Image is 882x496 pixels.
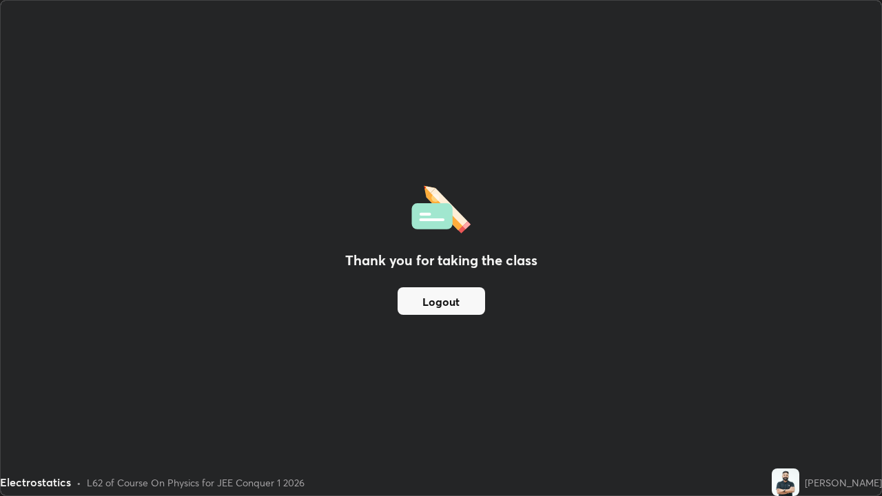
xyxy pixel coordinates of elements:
[76,475,81,490] div: •
[398,287,485,315] button: Logout
[772,468,799,496] img: a52c51f543ea4b2fa32221ed82e60da0.jpg
[805,475,882,490] div: [PERSON_NAME]
[87,475,305,490] div: L62 of Course On Physics for JEE Conquer 1 2026
[411,181,471,234] img: offlineFeedback.1438e8b3.svg
[345,250,537,271] h2: Thank you for taking the class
